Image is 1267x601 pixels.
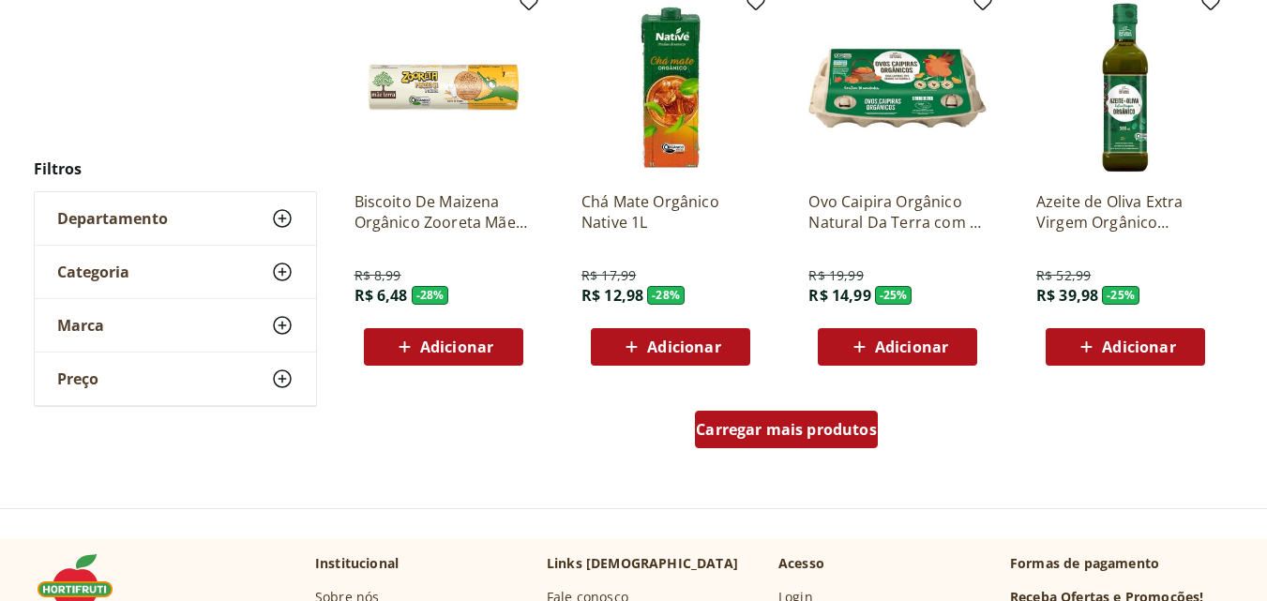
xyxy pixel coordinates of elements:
p: Links [DEMOGRAPHIC_DATA] [547,554,738,573]
span: - 25 % [875,286,913,305]
span: Adicionar [647,339,720,354]
span: R$ 52,99 [1036,266,1091,285]
button: Adicionar [818,328,977,366]
a: Chá Mate Orgânico Native 1L [581,191,760,233]
span: Departamento [57,209,168,228]
p: Acesso [778,554,824,573]
span: R$ 17,99 [581,266,636,285]
span: - 28 % [647,286,685,305]
span: Carregar mais produtos [696,422,877,437]
a: Carregar mais produtos [695,411,878,456]
span: R$ 19,99 [808,266,863,285]
span: R$ 39,98 [1036,285,1098,306]
span: Adicionar [420,339,493,354]
span: - 28 % [412,286,449,305]
button: Departamento [35,192,316,245]
button: Adicionar [591,328,750,366]
span: R$ 6,48 [354,285,408,306]
p: Institucional [315,554,399,573]
a: Azeite de Oliva Extra Virgem Orgânico Natural da Terra 500ml [1036,191,1214,233]
p: Formas de pagamento [1010,554,1229,573]
span: Categoria [57,263,129,281]
span: Preço [57,369,98,388]
button: Preço [35,353,316,405]
a: Biscoito De Maizena Orgânico Zooreta Mãe Terra 110g [354,191,533,233]
span: R$ 12,98 [581,285,643,306]
button: Adicionar [364,328,523,366]
h2: Filtros [34,150,317,188]
span: Adicionar [1102,339,1175,354]
button: Marca [35,299,316,352]
span: Marca [57,316,104,335]
span: - 25 % [1102,286,1139,305]
span: Adicionar [875,339,948,354]
a: Ovo Caipira Orgânico Natural Da Terra com 10 unidade [808,191,987,233]
button: Categoria [35,246,316,298]
span: R$ 14,99 [808,285,870,306]
span: R$ 8,99 [354,266,401,285]
button: Adicionar [1046,328,1205,366]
